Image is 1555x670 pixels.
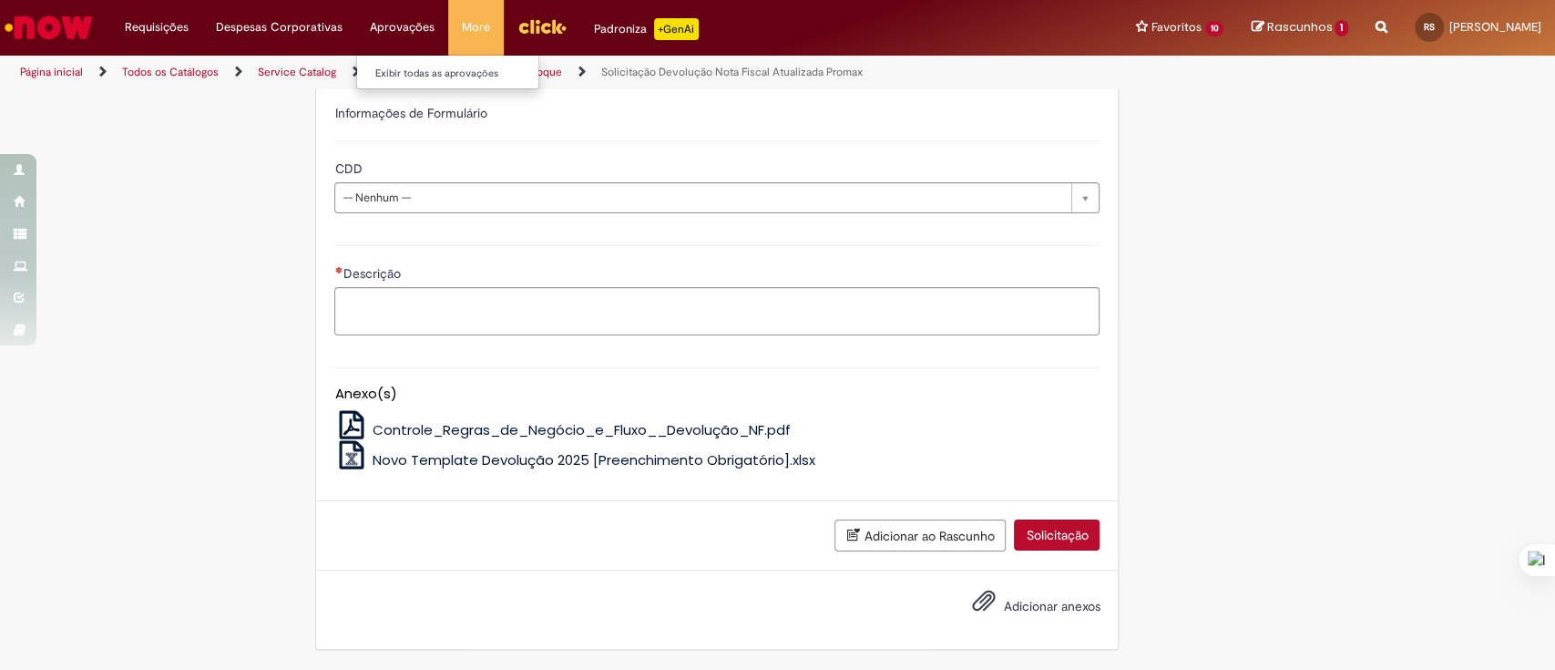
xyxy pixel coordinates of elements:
ul: Trilhas de página [14,56,1023,89]
textarea: Descrição [334,287,1100,336]
div: Padroniza [594,18,699,40]
span: [PERSON_NAME] [1449,19,1541,35]
a: Novo Template Devolução 2025 [Preenchimento Obrigatório].xlsx [334,450,815,469]
span: Aprovações [370,18,435,36]
span: Rascunhos [1266,18,1332,36]
a: Todos os Catálogos [122,65,219,79]
a: Rascunhos [1251,19,1348,36]
span: 10 [1205,21,1224,36]
span: More [462,18,490,36]
button: Adicionar anexos [967,584,999,626]
a: Página inicial [20,65,83,79]
a: Exibir todas as aprovações [357,64,558,84]
img: click_logo_yellow_360x200.png [517,13,567,40]
span: RS [1424,21,1435,33]
ul: Aprovações [356,55,539,89]
span: Favoritos [1151,18,1202,36]
span: CDD [334,160,365,177]
img: ServiceNow [2,9,96,46]
span: -- Nenhum -- [343,183,1062,212]
span: Necessários [334,266,343,273]
button: Solicitação [1014,520,1100,551]
span: Controle_Regras_de_Negócio_e_Fluxo__Devolução_NF.pdf [373,420,791,439]
span: Descrição [343,265,404,282]
span: Requisições [125,18,189,36]
button: Adicionar ao Rascunho [834,520,1006,551]
span: Despesas Corporativas [216,18,343,36]
span: Novo Template Devolução 2025 [Preenchimento Obrigatório].xlsx [373,450,815,469]
p: +GenAi [654,18,699,40]
a: Service Catalog [258,65,336,79]
label: Informações de Formulário [334,105,486,121]
h5: Anexo(s) [334,387,1100,402]
span: 1 [1335,20,1348,36]
a: Controle_Regras_de_Negócio_e_Fluxo__Devolução_NF.pdf [334,420,791,439]
a: Solicitação Devolução Nota Fiscal Atualizada Promax [601,65,863,79]
span: Adicionar anexos [1003,598,1100,614]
